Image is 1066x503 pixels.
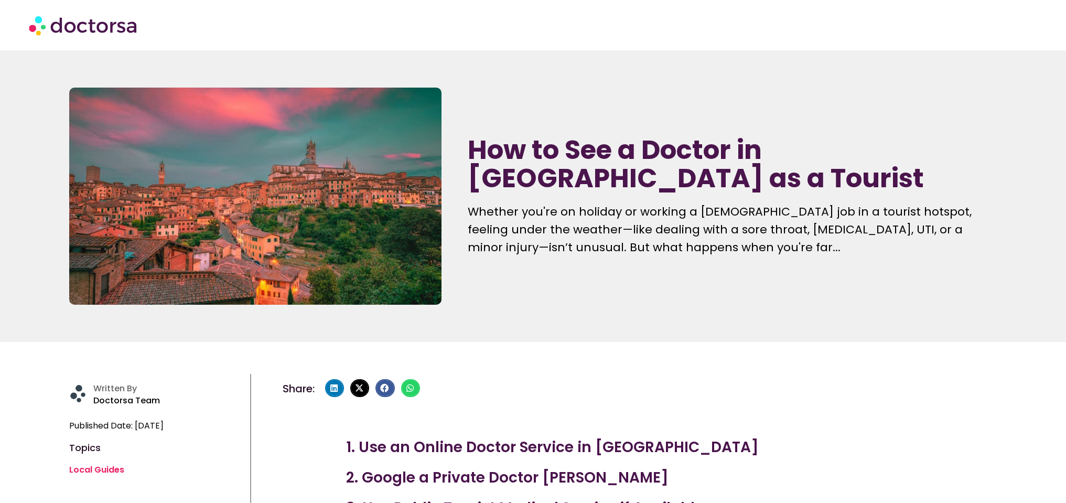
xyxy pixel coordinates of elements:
[346,436,933,458] h3: 1. Use an Online Doctor Service in [GEOGRAPHIC_DATA]
[375,379,394,397] div: Share on facebook
[283,383,315,394] h4: Share:
[468,203,997,256] div: Whether you're on holiday or working a [DEMOGRAPHIC_DATA] job in a tourist hotspot, feeling under...
[350,379,369,397] div: Share on x-twitter
[69,88,442,305] img: how to see a doctor in italy as a tourist
[93,383,244,393] h4: Written By
[69,419,164,433] span: Published Date: [DATE]
[346,467,933,489] h3: 2. Google a Private Doctor [PERSON_NAME]
[325,379,344,397] div: Share on linkedin
[69,444,245,452] h4: Topics
[69,464,124,476] a: Local Guides
[468,136,997,192] h1: How to See a Doctor in [GEOGRAPHIC_DATA] as a Tourist
[93,393,244,408] p: Doctorsa Team
[401,379,420,397] div: Share on whatsapp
